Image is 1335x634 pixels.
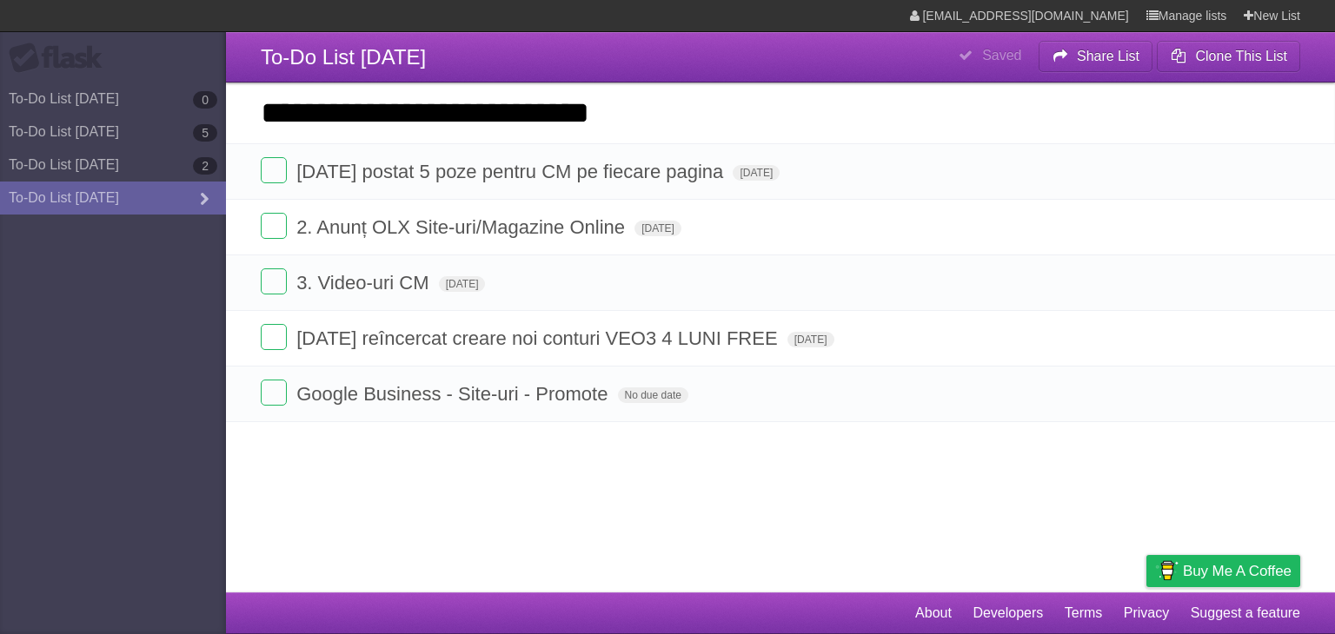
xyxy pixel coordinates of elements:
label: Done [261,324,287,350]
b: Clone This List [1195,49,1287,63]
a: Terms [1065,597,1103,630]
span: [DATE] [733,165,780,181]
b: 0 [193,91,217,109]
a: Developers [973,597,1043,630]
a: Privacy [1124,597,1169,630]
b: Share List [1077,49,1139,63]
span: 3. Video-uri CM [296,272,433,294]
b: Saved [982,48,1021,63]
img: Buy me a coffee [1155,556,1179,585]
label: Done [261,157,287,183]
b: 2 [193,157,217,175]
span: [DATE] reîncercat creare noi conturi VEO3 4 LUNI FREE [296,327,781,349]
label: Done [261,213,287,239]
span: To-Do List [DATE] [261,45,426,69]
span: [DATE] [634,221,681,236]
button: Share List [1039,41,1153,72]
a: Buy me a coffee [1146,555,1300,587]
label: Done [261,268,287,294]
span: [DATE] postat 5 poze pentru CM pe fiecare pagina [296,161,727,182]
span: No due date [618,387,688,403]
span: 2. Anunț OLX Site-uri/Magazine Online [296,216,629,238]
span: Buy me a coffee [1183,556,1292,586]
label: Done [261,380,287,406]
b: 5 [193,124,217,142]
span: Google Business - Site-uri - Promote [296,383,612,405]
span: [DATE] [439,276,486,292]
button: Clone This List [1157,41,1300,72]
span: [DATE] [787,332,834,347]
div: Flask [9,43,113,74]
a: About [915,597,952,630]
a: Suggest a feature [1191,597,1300,630]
